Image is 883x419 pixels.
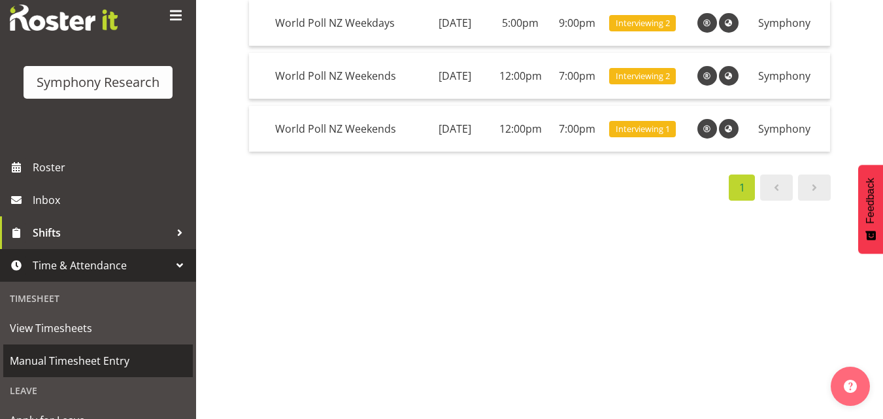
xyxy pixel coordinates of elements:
[844,380,857,393] img: help-xxl-2.png
[10,351,186,371] span: Manual Timesheet Entry
[270,53,420,99] td: World Poll NZ Weekends
[419,53,490,99] td: [DATE]
[419,106,490,152] td: [DATE]
[3,377,193,404] div: Leave
[33,158,190,177] span: Roster
[3,285,193,312] div: Timesheet
[33,190,190,210] span: Inbox
[33,223,170,243] span: Shifts
[10,318,186,338] span: View Timesheets
[490,53,550,99] td: 12:00pm
[37,73,159,92] div: Symphony Research
[270,106,420,152] td: World Poll NZ Weekends
[616,123,670,135] span: Interviewing 1
[3,312,193,344] a: View Timesheets
[616,17,670,29] span: Interviewing 2
[858,165,883,254] button: Feedback - Show survey
[550,106,604,152] td: 7:00pm
[865,178,876,224] span: Feedback
[33,256,170,275] span: Time & Attendance
[10,5,118,31] img: Rosterit website logo
[753,106,830,152] td: Symphony
[753,53,830,99] td: Symphony
[550,53,604,99] td: 7:00pm
[3,344,193,377] a: Manual Timesheet Entry
[616,70,670,82] span: Interviewing 2
[490,106,550,152] td: 12:00pm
